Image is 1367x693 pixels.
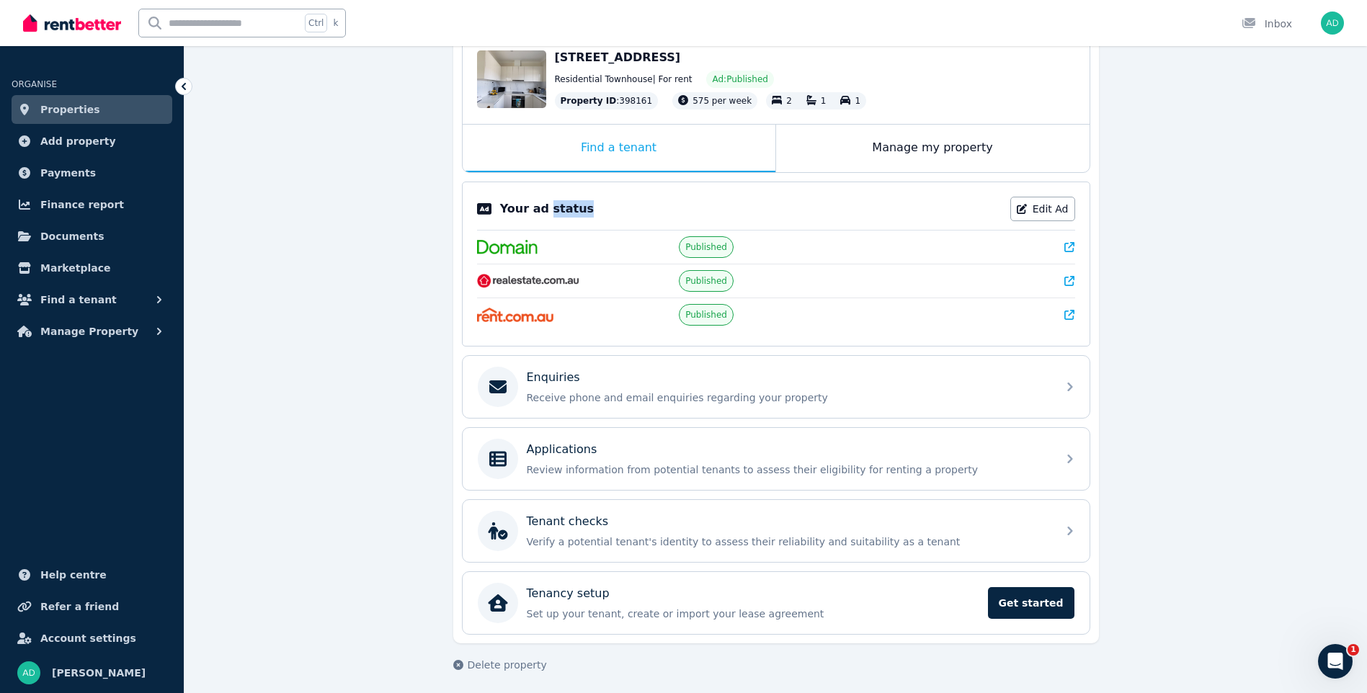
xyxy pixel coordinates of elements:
[12,560,172,589] a: Help centre
[40,598,119,615] span: Refer a friend
[527,535,1048,549] p: Verify a potential tenant's identity to assess their reliability and suitability as a tenant
[12,127,172,156] a: Add property
[776,125,1090,172] div: Manage my property
[685,241,727,253] span: Published
[40,566,107,584] span: Help centre
[685,309,727,321] span: Published
[1348,644,1359,656] span: 1
[555,92,659,109] div: : 398161
[23,12,121,34] img: RentBetter
[500,200,594,218] p: Your ad status
[12,592,172,621] a: Refer a friend
[712,73,767,85] span: Ad: Published
[855,96,860,106] span: 1
[40,164,96,182] span: Payments
[463,125,775,172] div: Find a tenant
[40,323,138,340] span: Manage Property
[685,275,727,287] span: Published
[40,228,104,245] span: Documents
[477,240,538,254] img: Domain.com.au
[693,96,752,106] span: 575 per week
[40,196,124,213] span: Finance report
[12,254,172,282] a: Marketplace
[12,158,172,187] a: Payments
[463,356,1090,418] a: EnquiriesReceive phone and email enquiries regarding your property
[12,317,172,346] button: Manage Property
[40,259,110,277] span: Marketplace
[305,14,327,32] span: Ctrl
[527,369,580,386] p: Enquiries
[40,291,117,308] span: Find a tenant
[12,222,172,251] a: Documents
[561,95,617,107] span: Property ID
[477,308,554,322] img: Rent.com.au
[555,50,681,64] span: [STREET_ADDRESS]
[40,133,116,150] span: Add property
[333,17,338,29] span: k
[477,274,580,288] img: RealEstate.com.au
[52,664,146,681] span: [PERSON_NAME]
[527,441,597,458] p: Applications
[463,572,1090,634] a: Tenancy setupSet up your tenant, create or import your lease agreementGet started
[1242,17,1292,31] div: Inbox
[12,79,57,89] span: ORGANISE
[527,585,610,602] p: Tenancy setup
[12,285,172,314] button: Find a tenant
[468,658,547,672] span: Delete property
[527,607,979,621] p: Set up your tenant, create or import your lease agreement
[12,624,172,653] a: Account settings
[527,390,1048,405] p: Receive phone and email enquiries regarding your property
[12,95,172,124] a: Properties
[40,101,100,118] span: Properties
[40,630,136,647] span: Account settings
[1321,12,1344,35] img: Ajit DANGAL
[1010,197,1075,221] a: Edit Ad
[463,500,1090,562] a: Tenant checksVerify a potential tenant's identity to assess their reliability and suitability as ...
[1318,644,1353,679] iframe: Intercom live chat
[17,661,40,684] img: Ajit DANGAL
[453,658,547,672] button: Delete property
[12,190,172,219] a: Finance report
[463,428,1090,490] a: ApplicationsReview information from potential tenants to assess their eligibility for renting a p...
[527,462,1048,477] p: Review information from potential tenants to assess their eligibility for renting a property
[527,513,609,530] p: Tenant checks
[555,73,693,85] span: Residential Townhouse | For rent
[988,587,1074,619] span: Get started
[786,96,792,106] span: 2
[821,96,827,106] span: 1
